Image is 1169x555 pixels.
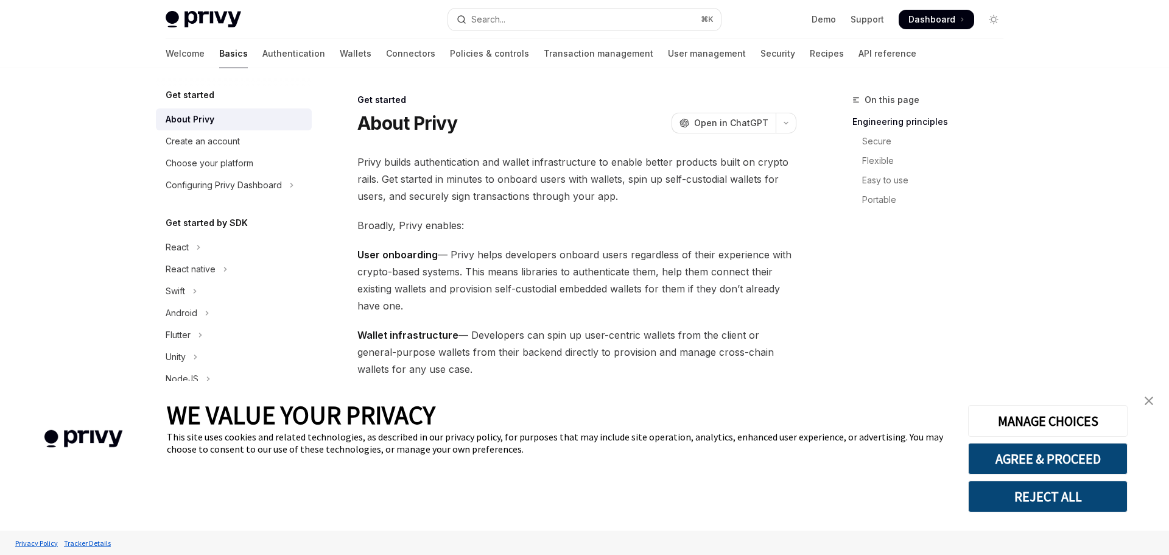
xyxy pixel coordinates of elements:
[166,306,197,320] div: Android
[672,113,776,133] button: Open in ChatGPT
[357,327,796,378] span: — Developers can spin up user-centric wallets from the client or general-purpose wallets from the...
[156,174,312,196] button: Toggle Configuring Privy Dashboard section
[357,154,796,205] span: Privy builds authentication and wallet infrastructure to enable better products built on crypto r...
[357,112,457,134] h1: About Privy
[166,156,253,171] div: Choose your platform
[968,443,1128,475] button: AGREE & PROCEED
[865,93,919,107] span: On this page
[166,11,241,28] img: light logo
[810,39,844,68] a: Recipes
[852,112,1013,132] a: Engineering principles
[156,258,312,280] button: Toggle React native section
[450,39,529,68] a: Policies & controls
[166,350,186,364] div: Unity
[156,324,312,346] button: Toggle Flutter section
[852,151,1013,171] a: Flexible
[340,39,371,68] a: Wallets
[701,15,714,24] span: ⌘ K
[219,39,248,68] a: Basics
[166,262,216,277] div: React native
[357,329,458,341] strong: Wallet infrastructure
[852,190,1013,210] a: Portable
[166,328,191,342] div: Flutter
[166,216,248,230] h5: Get started by SDK
[166,284,185,299] div: Swift
[166,134,240,149] div: Create an account
[812,13,836,26] a: Demo
[968,481,1128,512] button: REJECT ALL
[357,249,438,261] strong: User onboarding
[156,108,312,130] a: About Privy
[166,112,214,127] div: About Privy
[156,368,312,390] button: Toggle NodeJS section
[471,12,505,27] div: Search...
[858,39,916,68] a: API reference
[156,302,312,324] button: Toggle Android section
[12,532,61,554] a: Privacy Policy
[18,412,149,465] img: company logo
[899,10,974,29] a: Dashboard
[167,431,950,455] div: This site uses cookies and related technologies, as described in our privacy policy, for purposes...
[1145,397,1153,405] img: close banner
[357,94,796,106] div: Get started
[760,39,795,68] a: Security
[166,372,198,386] div: NodeJS
[61,532,114,554] a: Tracker Details
[852,132,1013,151] a: Secure
[852,171,1013,190] a: Easy to use
[166,240,189,255] div: React
[156,236,312,258] button: Toggle React section
[851,13,884,26] a: Support
[544,39,653,68] a: Transaction management
[156,152,312,174] a: Choose your platform
[166,88,214,102] h5: Get started
[984,10,1003,29] button: Toggle dark mode
[166,178,282,193] div: Configuring Privy Dashboard
[694,117,768,129] span: Open in ChatGPT
[357,217,796,234] span: Broadly, Privy enables:
[166,39,205,68] a: Welcome
[156,130,312,152] a: Create an account
[668,39,746,68] a: User management
[262,39,325,68] a: Authentication
[156,280,312,302] button: Toggle Swift section
[448,9,721,30] button: Open search
[968,405,1128,437] button: MANAGE CHOICES
[386,39,435,68] a: Connectors
[156,346,312,368] button: Toggle Unity section
[357,246,796,314] span: — Privy helps developers onboard users regardless of their experience with crypto-based systems. ...
[167,399,435,431] span: WE VALUE YOUR PRIVACY
[1137,389,1161,413] a: close banner
[908,13,955,26] span: Dashboard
